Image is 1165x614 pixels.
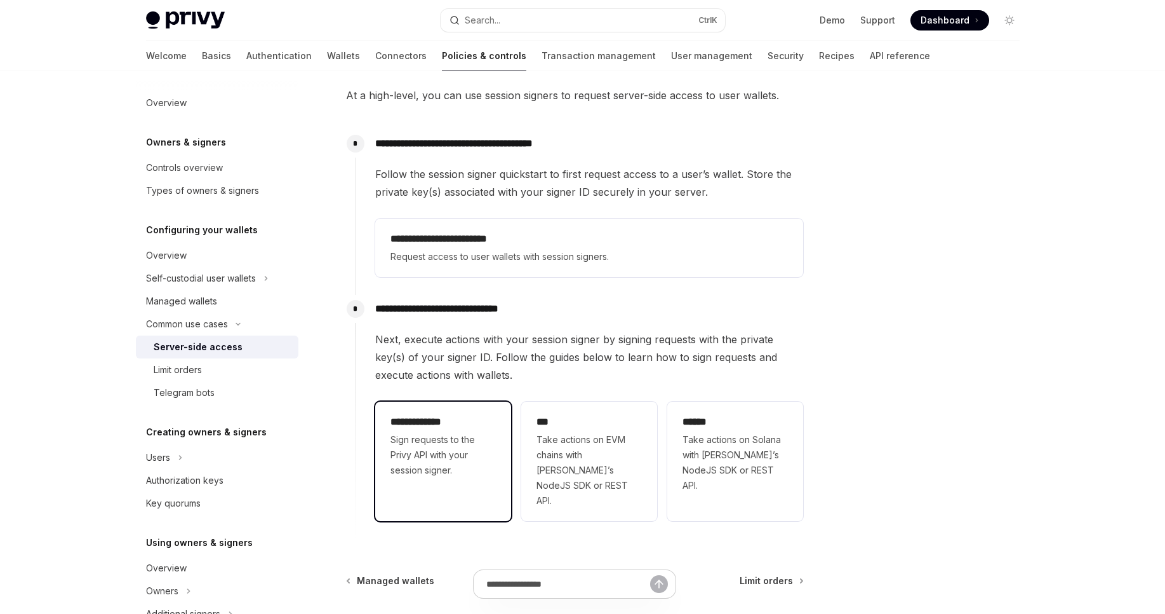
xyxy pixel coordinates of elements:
[136,557,298,580] a: Overview
[154,385,215,400] div: Telegram bots
[390,432,496,478] span: Sign requests to the Privy API with your session signer.
[870,41,930,71] a: API reference
[146,425,267,440] h5: Creating owners & signers
[146,160,223,175] div: Controls overview
[146,496,201,511] div: Key quorums
[136,358,298,381] a: Limit orders
[390,249,788,264] span: Request access to user wallets with session signers.
[667,402,803,521] a: **** *Take actions on Solana with [PERSON_NAME]’s NodeJS SDK or REST API.
[768,41,804,71] a: Security
[999,10,1020,31] button: Toggle dark mode
[375,165,803,201] span: Follow the session signer quickstart to first request access to a user’s wallet. Store the privat...
[146,561,187,576] div: Overview
[136,244,298,267] a: Overview
[146,41,187,71] a: Welcome
[136,492,298,515] a: Key quorums
[820,14,845,27] a: Demo
[146,222,258,238] h5: Configuring your wallets
[346,86,804,104] span: At a high-level, you can use session signers to request server-side access to user wallets.
[327,41,360,71] a: Wallets
[671,41,752,71] a: User management
[146,95,187,111] div: Overview
[521,402,657,521] a: ***Take actions on EVM chains with [PERSON_NAME]’s NodeJS SDK or REST API.
[542,41,656,71] a: Transaction management
[146,294,217,309] div: Managed wallets
[375,402,511,521] a: **** **** ***Sign requests to the Privy API with your session signer.
[146,317,228,332] div: Common use cases
[136,290,298,313] a: Managed wallets
[136,179,298,202] a: Types of owners & signers
[910,10,989,31] a: Dashboard
[202,41,231,71] a: Basics
[146,271,256,286] div: Self-custodial user wallets
[819,41,855,71] a: Recipes
[146,11,225,29] img: light logo
[136,381,298,404] a: Telegram bots
[375,41,427,71] a: Connectors
[650,575,668,593] button: Send message
[136,336,298,358] a: Server-side access
[146,248,187,263] div: Overview
[860,14,895,27] a: Support
[442,41,526,71] a: Policies & controls
[921,14,969,27] span: Dashboard
[246,41,312,71] a: Authentication
[154,339,243,355] div: Server-side access
[146,535,253,550] h5: Using owners & signers
[375,331,803,384] span: Next, execute actions with your session signer by signing requests with the private key(s) of you...
[146,450,170,465] div: Users
[698,15,717,25] span: Ctrl K
[136,469,298,492] a: Authorization keys
[465,13,500,28] div: Search...
[154,362,202,378] div: Limit orders
[146,135,226,150] h5: Owners & signers
[441,9,725,32] button: Search...CtrlK
[146,583,178,599] div: Owners
[682,432,788,493] span: Take actions on Solana with [PERSON_NAME]’s NodeJS SDK or REST API.
[136,156,298,179] a: Controls overview
[146,183,259,198] div: Types of owners & signers
[146,473,223,488] div: Authorization keys
[536,432,642,508] span: Take actions on EVM chains with [PERSON_NAME]’s NodeJS SDK or REST API.
[136,92,298,114] a: Overview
